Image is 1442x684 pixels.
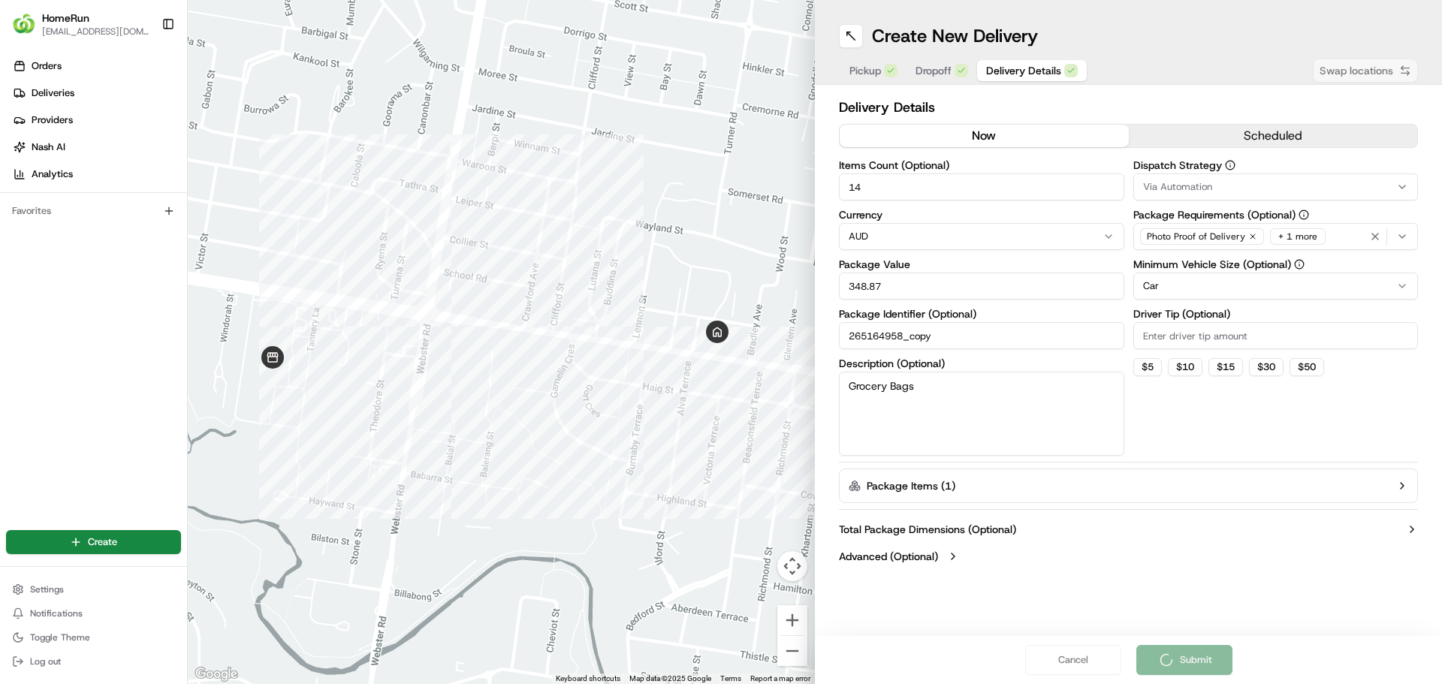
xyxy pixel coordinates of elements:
a: Deliveries [6,81,187,105]
a: Orders [6,54,187,78]
input: Enter driver tip amount [1133,322,1419,349]
button: Minimum Vehicle Size (Optional) [1294,259,1305,270]
label: Package Items ( 1 ) [867,478,955,493]
span: Create [88,535,117,549]
button: Toggle Theme [6,627,181,648]
a: Nash AI [6,135,187,159]
a: Report a map error [750,674,810,682]
span: Analytics [32,167,73,181]
span: Delivery Details [986,63,1061,78]
button: scheduled [1129,125,1418,147]
span: Dropoff [916,63,952,78]
label: Package Identifier (Optional) [839,309,1124,319]
label: Driver Tip (Optional) [1133,309,1419,319]
button: HomeRunHomeRun[EMAIL_ADDRESS][DOMAIN_NAME] [6,6,155,42]
label: Dispatch Strategy [1133,160,1419,170]
button: $30 [1249,358,1284,376]
span: Via Automation [1143,180,1212,194]
div: Favorites [6,199,181,223]
span: Deliveries [32,86,74,100]
button: $10 [1168,358,1202,376]
span: Log out [30,655,61,667]
textarea: Grocery Bags [839,372,1124,456]
button: Notifications [6,603,181,624]
a: Providers [6,108,187,132]
button: Dispatch Strategy [1225,160,1235,170]
button: Log out [6,651,181,672]
input: Enter package identifier [839,322,1124,349]
button: Via Automation [1133,173,1419,200]
button: Settings [6,579,181,600]
label: Currency [839,209,1124,220]
label: Package Requirements (Optional) [1133,209,1419,220]
button: Package Items (1) [839,469,1418,503]
span: Photo Proof of Delivery [1147,231,1245,243]
a: Analytics [6,162,187,186]
h2: Delivery Details [839,97,1418,118]
label: Advanced (Optional) [839,549,938,564]
a: Open this area in Google Maps (opens a new window) [192,664,241,684]
span: Providers [32,113,73,127]
label: Package Value [839,259,1124,270]
span: Toggle Theme [30,631,90,643]
button: Advanced (Optional) [839,549,1418,564]
button: $15 [1208,358,1243,376]
button: Map camera controls [777,551,807,581]
button: Keyboard shortcuts [556,673,620,684]
span: Notifications [30,607,83,619]
span: Map data ©2025 Google [629,674,711,682]
a: Terms [720,674,741,682]
h1: Create New Delivery [872,24,1038,48]
button: [EMAIL_ADDRESS][DOMAIN_NAME] [42,26,149,38]
button: Package Requirements (Optional) [1299,209,1309,220]
img: HomeRun [12,12,36,36]
input: Enter number of items [839,173,1124,200]
label: Minimum Vehicle Size (Optional) [1133,259,1419,270]
button: Zoom out [777,636,807,666]
button: now [840,125,1129,147]
button: Create [6,530,181,554]
div: + 1 more [1270,228,1326,245]
span: Settings [30,583,64,595]
span: Pickup [849,63,881,78]
button: $5 [1133,358,1162,376]
span: Orders [32,59,62,73]
button: Total Package Dimensions (Optional) [839,522,1418,537]
button: $50 [1290,358,1324,376]
input: Enter package value [839,273,1124,300]
button: Photo Proof of Delivery+ 1 more [1133,223,1419,250]
img: Google [192,664,241,684]
button: HomeRun [42,11,89,26]
label: Items Count (Optional) [839,160,1124,170]
button: Zoom in [777,605,807,635]
span: Nash AI [32,140,65,154]
label: Total Package Dimensions (Optional) [839,522,1016,537]
label: Description (Optional) [839,358,1124,369]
